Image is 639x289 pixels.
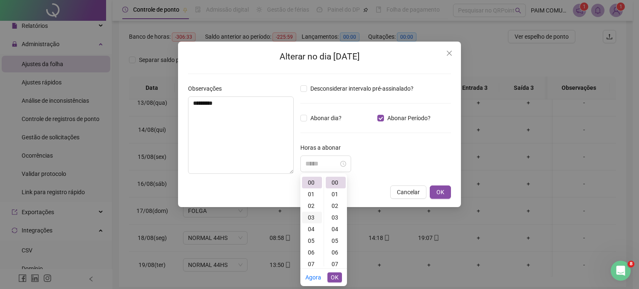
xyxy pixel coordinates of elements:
div: 00 [302,177,322,188]
div: 01 [302,188,322,200]
span: Abonar dia? [307,114,345,123]
span: Abonar Período? [384,114,434,123]
div: 02 [302,200,322,212]
span: 8 [628,261,634,267]
div: 07 [302,258,322,270]
button: Close [443,47,456,60]
button: OK [430,185,451,199]
div: 00 [326,177,346,188]
span: OK [436,188,444,197]
div: 04 [302,223,322,235]
div: 05 [302,235,322,247]
iframe: Intercom live chat [611,261,631,281]
span: Cancelar [397,188,420,197]
div: 07 [326,258,346,270]
span: close [446,50,453,57]
label: Horas a abonar [300,143,346,152]
div: 03 [326,212,346,223]
span: OK [331,273,339,282]
div: 05 [326,235,346,247]
button: OK [327,272,342,282]
div: 02 [326,200,346,212]
div: 01 [326,188,346,200]
div: 03 [302,212,322,223]
div: 06 [302,247,322,258]
div: 04 [326,223,346,235]
span: Desconsiderar intervalo pré-assinalado? [307,84,417,93]
div: 06 [326,247,346,258]
h2: Alterar no dia [DATE] [188,50,451,64]
a: Agora [305,274,321,281]
label: Observações [188,84,227,93]
button: Cancelar [390,185,426,199]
